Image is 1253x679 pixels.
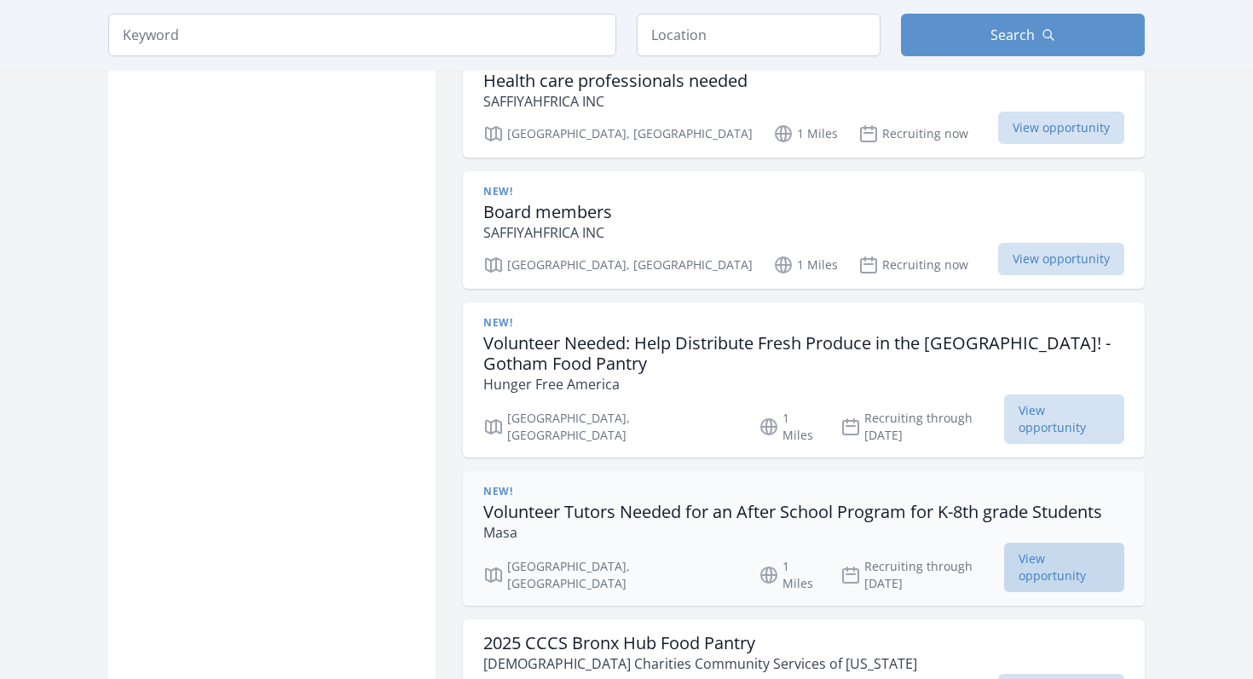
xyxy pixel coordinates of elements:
p: Masa [483,522,1102,543]
span: New! [483,316,512,330]
p: SAFFIYAHFRICA INC [483,222,612,243]
a: New! Volunteer Tutors Needed for an After School Program for K-8th grade Students Masa [GEOGRAPHI... [463,471,1145,606]
p: 1 Miles [773,255,838,275]
p: Recruiting now [858,124,968,144]
p: [DEMOGRAPHIC_DATA] Charities Community Services of [US_STATE] [483,653,917,674]
h3: Volunteer Tutors Needed for an After School Program for K-8th grade Students [483,502,1102,522]
p: 1 Miles [759,410,820,444]
input: Location [637,14,881,56]
p: [GEOGRAPHIC_DATA], [GEOGRAPHIC_DATA] [483,124,753,144]
span: View opportunity [998,243,1124,275]
span: New! [483,185,512,199]
span: View opportunity [1004,394,1124,444]
h3: Board members [483,202,612,222]
button: Search [901,14,1145,56]
a: New! Volunteer Needed: Help Distribute Fresh Produce in the [GEOGRAPHIC_DATA]! - Gotham Food Pant... [463,302,1145,457]
span: View opportunity [998,112,1124,144]
p: SAFFIYAHFRICA INC [483,91,748,112]
a: New! Board members SAFFIYAHFRICA INC [GEOGRAPHIC_DATA], [GEOGRAPHIC_DATA] 1 Miles Recruiting now ... [463,171,1145,289]
h3: Volunteer Needed: Help Distribute Fresh Produce in the [GEOGRAPHIC_DATA]! - Gotham Food Pantry [483,333,1124,374]
h3: Health care professionals needed [483,71,748,91]
span: New! [483,485,512,498]
p: Recruiting through [DATE] [840,558,1005,592]
span: Search [990,25,1035,45]
p: Recruiting now [858,255,968,275]
span: View opportunity [1004,543,1124,592]
p: 1 Miles [759,558,820,592]
a: New! Health care professionals needed SAFFIYAHFRICA INC [GEOGRAPHIC_DATA], [GEOGRAPHIC_DATA] 1 Mi... [463,40,1145,158]
p: [GEOGRAPHIC_DATA], [GEOGRAPHIC_DATA] [483,558,738,592]
p: [GEOGRAPHIC_DATA], [GEOGRAPHIC_DATA] [483,255,753,275]
p: Hunger Free America [483,374,1124,394]
input: Keyword [108,14,616,56]
p: Recruiting through [DATE] [840,410,1005,444]
p: 1 Miles [773,124,838,144]
p: [GEOGRAPHIC_DATA], [GEOGRAPHIC_DATA] [483,410,738,444]
h3: 2025 CCCS Bronx Hub Food Pantry [483,633,917,653]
